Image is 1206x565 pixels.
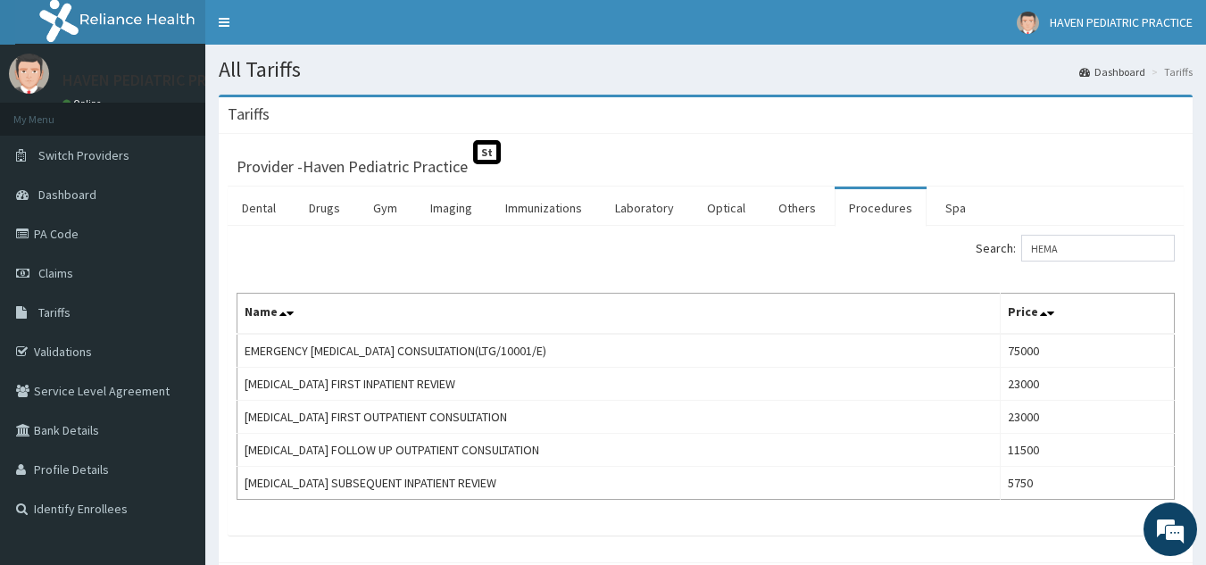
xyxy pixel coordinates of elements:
a: Online [62,97,105,110]
a: Dental [228,189,290,227]
a: Optical [693,189,760,227]
a: Imaging [416,189,487,227]
td: [MEDICAL_DATA] FIRST INPATIENT REVIEW [237,368,1001,401]
td: 23000 [1000,368,1174,401]
a: Gym [359,189,412,227]
span: St [473,140,501,164]
a: Dashboard [1079,64,1145,79]
a: Spa [931,189,980,227]
span: HAVEN PEDIATRIC PRACTICE [1050,14,1193,30]
span: Dashboard [38,187,96,203]
a: Others [764,189,830,227]
a: Laboratory [601,189,688,227]
p: HAVEN PEDIATRIC PRACTICE [62,72,255,88]
th: Price [1000,294,1174,335]
td: EMERGENCY [MEDICAL_DATA] CONSULTATION(LTG/10001/E) [237,334,1001,368]
th: Name [237,294,1001,335]
a: Immunizations [491,189,596,227]
h3: Tariffs [228,106,270,122]
td: 75000 [1000,334,1174,368]
td: [MEDICAL_DATA] FOLLOW UP OUTPATIENT CONSULTATION [237,434,1001,467]
img: User Image [1017,12,1039,34]
td: [MEDICAL_DATA] SUBSEQUENT INPATIENT REVIEW [237,467,1001,500]
a: Procedures [835,189,927,227]
td: 11500 [1000,434,1174,467]
input: Search: [1021,235,1175,262]
span: Tariffs [38,304,71,320]
td: 23000 [1000,401,1174,434]
span: Switch Providers [38,147,129,163]
a: Drugs [295,189,354,227]
li: Tariffs [1147,64,1193,79]
h1: All Tariffs [219,58,1193,81]
td: [MEDICAL_DATA] FIRST OUTPATIENT CONSULTATION [237,401,1001,434]
label: Search: [976,235,1175,262]
h3: Provider - Haven Pediatric Practice [237,159,468,175]
td: 5750 [1000,467,1174,500]
img: User Image [9,54,49,94]
span: Claims [38,265,73,281]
